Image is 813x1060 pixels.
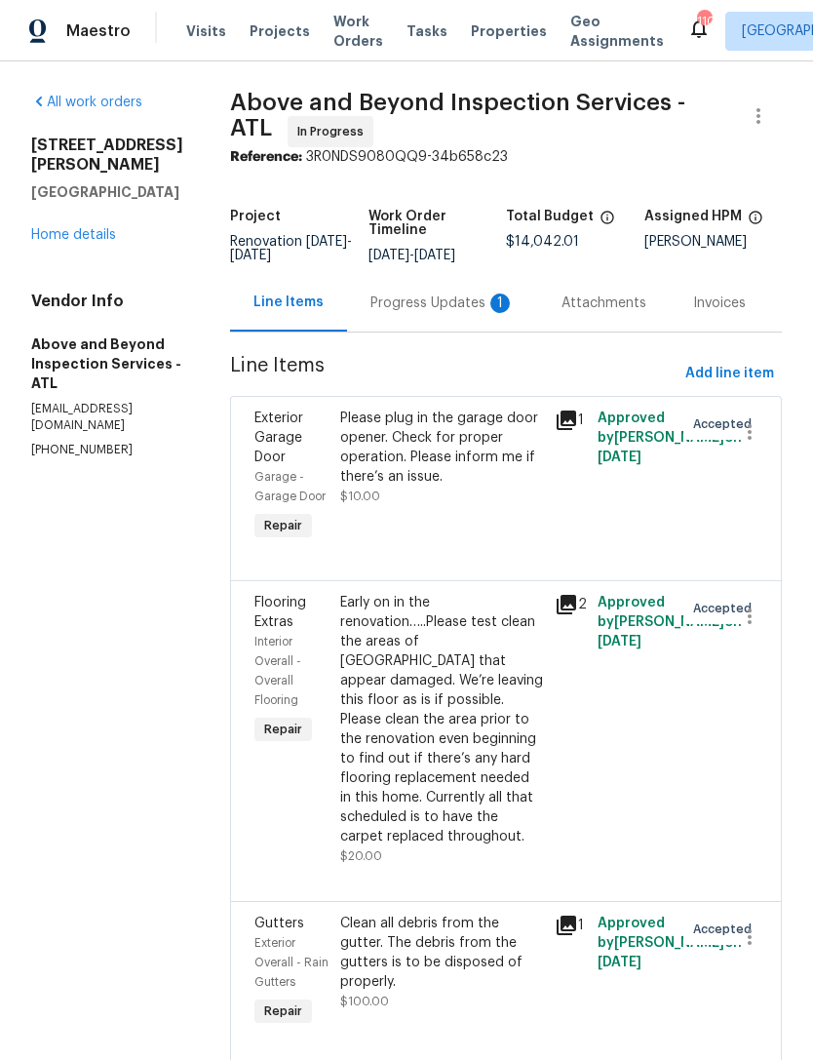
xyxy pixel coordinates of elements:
span: Repair [256,516,310,535]
div: Line Items [253,293,324,312]
div: Progress Updates [370,294,515,313]
span: [DATE] [598,451,641,464]
div: 110 [697,12,711,31]
span: $100.00 [340,996,389,1007]
h5: Above and Beyond Inspection Services - ATL [31,334,183,393]
div: Clean all debris from the gutter. The debris from the gutters is to be disposed of properly. [340,914,543,992]
span: [DATE] [368,249,409,262]
div: 1 [555,914,586,937]
span: Accepted [693,599,759,618]
h5: Assigned HPM [644,210,742,223]
span: Garage - Garage Door [254,471,326,502]
p: [EMAIL_ADDRESS][DOMAIN_NAME] [31,401,183,434]
p: [PHONE_NUMBER] [31,442,183,458]
h5: Total Budget [506,210,594,223]
span: [DATE] [598,956,641,969]
span: Line Items [230,356,677,392]
div: 3R0NDS9080QQ9-34b658c23 [230,147,782,167]
span: $10.00 [340,491,380,502]
h5: Project [230,210,281,223]
div: Please plug in the garage door opener. Check for proper operation. Please inform me if there’s an... [340,409,543,487]
span: Geo Assignments [570,12,664,51]
a: All work orders [31,96,142,109]
a: Home details [31,228,116,242]
span: $20.00 [340,850,382,862]
span: Exterior Overall - Rain Gutters [254,937,329,988]
div: Early on in the renovation…..Please test clean the areas of [GEOGRAPHIC_DATA] that appear damaged... [340,593,543,846]
span: Exterior Garage Door [254,412,303,464]
span: Accepted [693,920,759,939]
span: Interior Overall - Overall Flooring [254,636,301,706]
div: [PERSON_NAME] [644,235,783,249]
span: Accepted [693,414,759,434]
span: [DATE] [414,249,455,262]
div: 2 [555,593,586,616]
span: Approved by [PERSON_NAME] on [598,412,742,464]
div: Attachments [561,294,646,313]
span: Repair [256,720,310,739]
span: Add line item [685,362,774,386]
span: $14,042.01 [506,235,579,249]
span: Tasks [406,24,447,38]
span: - [230,235,352,262]
span: Properties [471,21,547,41]
h2: [STREET_ADDRESS][PERSON_NAME] [31,136,183,175]
span: The hpm assigned to this work order. [748,210,763,235]
div: Invoices [693,294,746,313]
span: Renovation [230,235,352,262]
span: Visits [186,21,226,41]
div: 1 [555,409,586,432]
span: Flooring Extras [254,596,306,629]
span: Approved by [PERSON_NAME] on [598,596,742,648]
span: Maestro [66,21,131,41]
h5: Work Order Timeline [368,210,507,237]
span: [DATE] [306,235,347,249]
span: Repair [256,1001,310,1021]
h5: [GEOGRAPHIC_DATA] [31,182,183,202]
span: Projects [250,21,310,41]
span: Work Orders [333,12,383,51]
b: Reference: [230,150,302,164]
span: [DATE] [230,249,271,262]
span: The total cost of line items that have been proposed by Opendoor. This sum includes line items th... [600,210,615,235]
div: 1 [490,294,510,313]
span: In Progress [297,122,371,141]
span: Above and Beyond Inspection Services - ATL [230,91,685,139]
span: - [368,249,455,262]
span: Approved by [PERSON_NAME] on [598,917,742,969]
span: [DATE] [598,635,641,648]
button: Add line item [677,356,782,392]
span: Gutters [254,917,304,930]
h4: Vendor Info [31,292,183,311]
